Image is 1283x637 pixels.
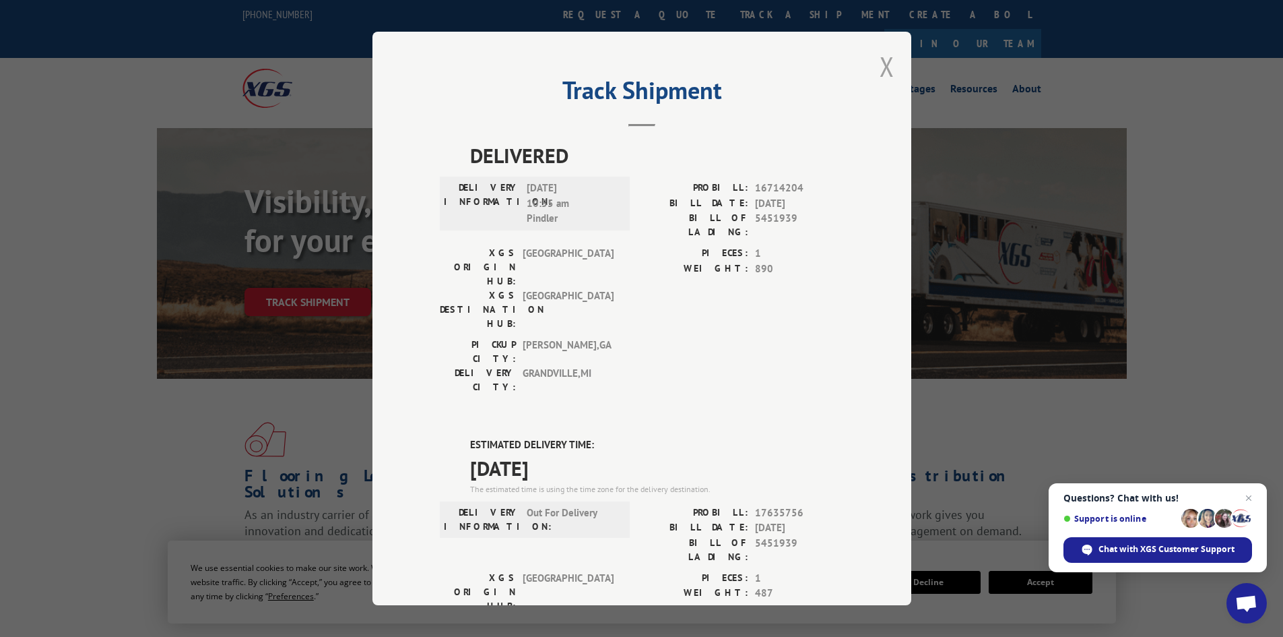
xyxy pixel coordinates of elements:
label: PICKUP CITY: [440,338,516,366]
span: Support is online [1063,514,1177,524]
span: [GEOGRAPHIC_DATA] [523,571,614,613]
span: [PERSON_NAME] , GA [523,338,614,366]
label: PIECES: [642,246,748,262]
span: 487 [755,586,844,601]
label: WEIGHT: [642,262,748,277]
label: DELIVERY CITY: [440,366,516,394]
span: Chat with XGS Customer Support [1098,543,1235,555]
span: 1 [755,246,844,262]
span: GRANDVILLE , MI [523,366,614,394]
span: 17635756 [755,506,844,521]
div: Chat with XGS Customer Support [1063,537,1252,563]
span: Questions? Chat with us! [1063,493,1252,504]
span: Close chat [1241,490,1257,506]
label: XGS DESTINATION HUB: [440,289,516,331]
span: 890 [755,262,844,277]
label: DELIVERY INFORMATION: [444,181,520,226]
h2: Track Shipment [440,81,844,107]
span: DELIVERED [470,140,844,171]
label: BILL OF LADING: [642,211,748,239]
label: BILL OF LADING: [642,536,748,564]
span: Out For Delivery [527,506,618,534]
label: WEIGHT: [642,586,748,601]
span: 5451939 [755,536,844,564]
div: The estimated time is using the time zone for the delivery destination. [470,483,844,495]
span: [DATE] [755,520,844,536]
span: [GEOGRAPHIC_DATA] [523,246,614,289]
label: BILL DATE: [642,520,748,536]
span: 5451939 [755,211,844,239]
label: PIECES: [642,571,748,586]
label: PROBILL: [642,181,748,196]
span: [GEOGRAPHIC_DATA] [523,289,614,331]
span: [DATE] [755,196,844,212]
label: DELIVERY INFORMATION: [444,506,520,534]
button: Close modal [880,49,894,84]
span: 1 [755,571,844,586]
span: [DATE] 10:55 am Pindler [527,181,618,226]
div: Open chat [1226,583,1267,624]
label: BILL DATE: [642,196,748,212]
label: XGS ORIGIN HUB: [440,246,516,289]
label: ESTIMATED DELIVERY TIME: [470,437,844,453]
label: PROBILL: [642,506,748,521]
span: 16714204 [755,181,844,196]
label: XGS ORIGIN HUB: [440,571,516,613]
span: [DATE] [470,453,844,483]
